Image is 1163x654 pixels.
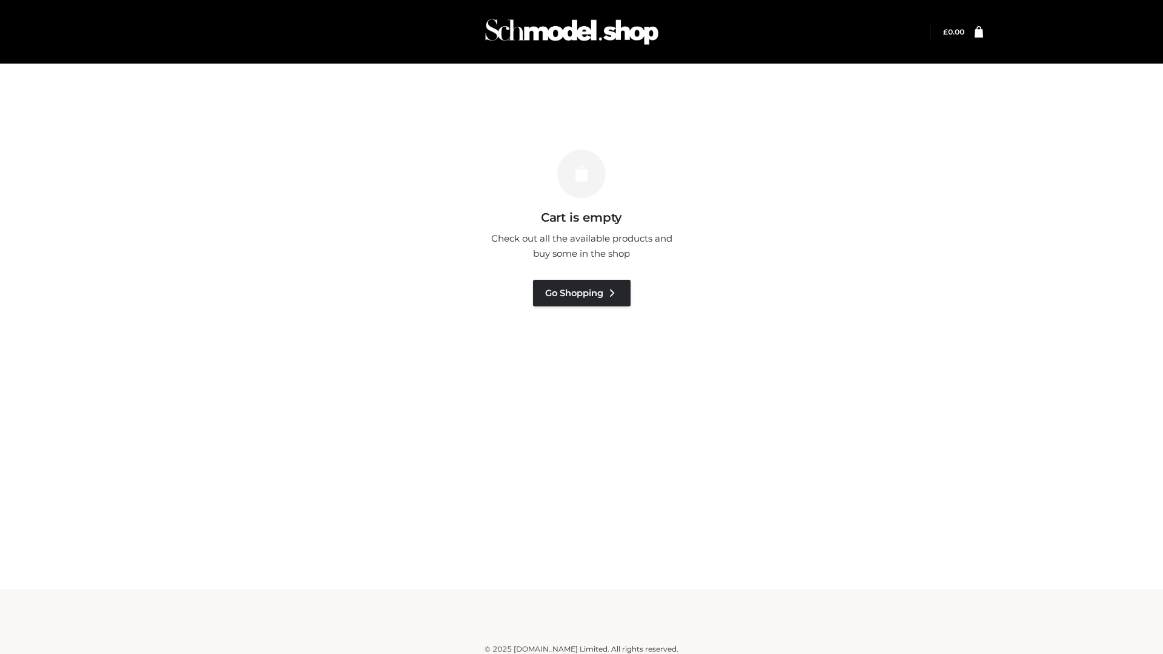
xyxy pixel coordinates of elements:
[481,8,663,56] img: Schmodel Admin 964
[533,280,631,306] a: Go Shopping
[943,27,964,36] a: £0.00
[485,231,678,262] p: Check out all the available products and buy some in the shop
[943,27,948,36] span: £
[207,210,956,225] h3: Cart is empty
[943,27,964,36] bdi: 0.00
